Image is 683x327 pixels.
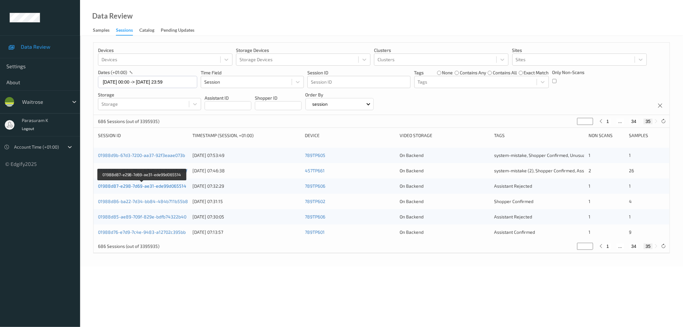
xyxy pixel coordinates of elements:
[644,243,653,249] button: 35
[494,199,533,204] span: Shopper Confirmed
[139,27,154,35] div: Catalog
[116,26,139,36] a: Sessions
[589,132,624,139] div: Non Scans
[192,183,300,189] div: [DATE] 07:32:29
[400,132,490,139] div: Video Storage
[93,26,116,35] a: Samples
[552,69,585,76] p: Only Non-Scans
[98,229,186,235] a: 01988d76-e7d9-7c4e-9483-a12702c395bb
[589,229,590,235] span: 1
[310,101,330,107] p: session
[589,152,590,158] span: 1
[400,229,490,235] div: On Backend
[305,229,325,235] a: 789TP601
[98,152,185,158] a: 01988d9b-67d3-7200-aa37-92f3eaae073b
[400,198,490,205] div: On Backend
[192,198,300,205] div: [DATE] 07:31:15
[629,168,634,173] span: 26
[201,69,304,76] p: Time Field
[255,95,302,101] p: Shopper ID
[494,214,532,219] span: Assistant Rejected
[305,168,325,173] a: 457TP661
[494,152,603,158] span: system-mistake, Shopper Confirmed, Unusual-Activity
[524,69,549,76] label: exact match
[616,119,624,124] button: ...
[605,243,611,249] button: 1
[305,92,374,98] p: Order By
[629,214,631,219] span: 1
[98,69,127,76] p: dates (+01:00)
[400,152,490,159] div: On Backend
[589,183,590,189] span: 1
[494,132,584,139] div: Tags
[589,214,590,219] span: 1
[414,69,424,76] p: Tags
[98,132,188,139] div: Session ID
[629,183,631,189] span: 1
[493,69,517,76] label: contains all
[192,152,300,159] div: [DATE] 07:53:49
[98,199,188,204] a: 01988d86-ba22-7d34-bb84-484b711b55b8
[512,47,647,53] p: Sites
[93,27,110,35] div: Samples
[192,214,300,220] div: [DATE] 07:30:05
[400,168,490,174] div: On Backend
[98,92,201,98] p: Storage
[630,119,638,124] button: 34
[589,199,590,204] span: 1
[305,132,395,139] div: Device
[589,168,591,173] span: 2
[400,183,490,189] div: On Backend
[98,214,186,219] a: 01988d85-ae89-709f-829e-bdfb74322b40
[98,47,232,53] p: Devices
[629,152,631,158] span: 1
[400,214,490,220] div: On Backend
[629,199,632,204] span: 4
[139,26,161,35] a: Catalog
[630,243,638,249] button: 34
[605,119,611,124] button: 1
[161,27,194,35] div: Pending Updates
[192,168,300,174] div: [DATE] 07:46:38
[305,199,326,204] a: 789TP602
[116,27,133,36] div: Sessions
[494,229,535,235] span: Assistant Confirmed
[307,69,411,76] p: Session ID
[442,69,453,76] label: none
[236,47,370,53] p: Storage Devices
[629,132,665,139] div: Samples
[374,47,508,53] p: Clusters
[644,119,653,124] button: 35
[616,243,624,249] button: ...
[98,168,187,173] a: 01988d94-d53a-78cc-b3a0-43424a46a00f
[98,243,159,249] p: 686 Sessions (out of 3395935)
[305,152,326,158] a: 789TP605
[92,13,133,19] div: Data Review
[98,118,159,125] p: 686 Sessions (out of 3395935)
[98,183,186,189] a: 01988d87-e298-7d69-ae31-ede99d065514
[305,183,326,189] a: 789TP606
[192,229,300,235] div: [DATE] 07:13:57
[192,132,300,139] div: Timestamp (Session, +01:00)
[161,26,201,35] a: Pending Updates
[460,69,486,76] label: contains any
[305,214,326,219] a: 789TP606
[494,183,532,189] span: Assistant Rejected
[205,95,251,101] p: Assistant ID
[629,229,632,235] span: 9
